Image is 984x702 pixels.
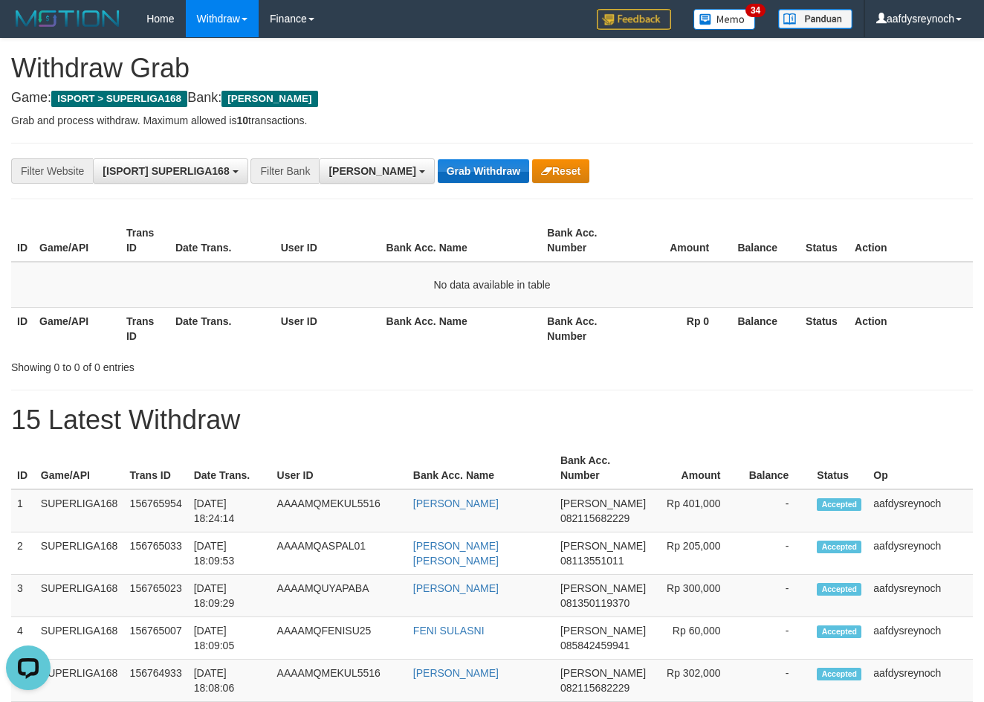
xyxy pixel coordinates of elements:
[271,660,407,702] td: AAAAMQMEKUL5516
[250,158,319,184] div: Filter Bank
[35,660,124,702] td: SUPERLIGA168
[413,625,485,637] a: FENI SULASNI
[628,307,731,350] th: Rp 0
[35,617,124,660] td: SUPERLIGA168
[221,91,317,107] span: [PERSON_NAME]
[11,532,35,575] td: 2
[652,617,742,660] td: Rp 60,000
[33,307,120,350] th: Game/API
[188,532,271,575] td: [DATE] 18:09:53
[867,575,973,617] td: aafdysreynoch
[652,532,742,575] td: Rp 205,000
[560,597,629,609] span: Copy 081350119370 to clipboard
[731,219,800,262] th: Balance
[188,447,271,489] th: Date Trans.
[120,307,169,350] th: Trans ID
[652,447,742,489] th: Amount
[560,497,646,509] span: [PERSON_NAME]
[817,668,861,680] span: Accepted
[188,660,271,702] td: [DATE] 18:08:06
[11,354,399,375] div: Showing 0 to 0 of 0 entries
[745,4,765,17] span: 34
[693,9,756,30] img: Button%20Memo.svg
[560,540,646,552] span: [PERSON_NAME]
[731,307,800,350] th: Balance
[11,617,35,660] td: 4
[124,447,188,489] th: Trans ID
[271,447,407,489] th: User ID
[169,219,275,262] th: Date Trans.
[124,532,188,575] td: 156765033
[413,667,499,679] a: [PERSON_NAME]
[438,159,529,183] button: Grab Withdraw
[652,489,742,532] td: Rp 401,000
[11,91,973,106] h4: Game: Bank:
[93,158,247,184] button: [ISPORT] SUPERLIGA168
[742,489,811,532] td: -
[124,660,188,702] td: 156764933
[188,489,271,532] td: [DATE] 18:24:14
[817,498,861,511] span: Accepted
[652,575,742,617] td: Rp 300,000
[742,617,811,660] td: -
[849,219,973,262] th: Action
[742,447,811,489] th: Balance
[271,489,407,532] td: AAAAMQMEKUL5516
[328,165,415,177] span: [PERSON_NAME]
[560,625,646,637] span: [PERSON_NAME]
[541,219,628,262] th: Bank Acc. Number
[35,575,124,617] td: SUPERLIGA168
[413,540,499,567] a: [PERSON_NAME] [PERSON_NAME]
[554,447,652,489] th: Bank Acc. Number
[275,219,381,262] th: User ID
[188,617,271,660] td: [DATE] 18:09:05
[51,91,187,107] span: ISPORT > SUPERLIGA168
[817,541,861,553] span: Accepted
[560,640,629,651] span: Copy 085842459941 to clipboard
[11,489,35,532] td: 1
[319,158,434,184] button: [PERSON_NAME]
[867,532,973,575] td: aafdysreynoch
[560,582,646,594] span: [PERSON_NAME]
[867,660,973,702] td: aafdysreynoch
[236,115,248,126] strong: 10
[11,447,35,489] th: ID
[800,307,849,350] th: Status
[560,512,629,524] span: Copy 082115682229 to clipboard
[867,447,973,489] th: Op
[560,682,629,694] span: Copy 082115682229 to clipboard
[11,405,973,435] h1: 15 Latest Withdraw
[532,159,589,183] button: Reset
[35,532,124,575] td: SUPERLIGA168
[11,54,973,83] h1: Withdraw Grab
[169,307,275,350] th: Date Trans.
[33,219,120,262] th: Game/API
[11,307,33,350] th: ID
[120,219,169,262] th: Trans ID
[867,489,973,532] td: aafdysreynoch
[849,307,973,350] th: Action
[560,667,646,679] span: [PERSON_NAME]
[11,219,33,262] th: ID
[11,575,35,617] td: 3
[271,532,407,575] td: AAAAMQASPAL01
[742,575,811,617] td: -
[560,555,624,567] span: Copy 08113551011 to clipboard
[124,617,188,660] td: 156765007
[35,447,124,489] th: Game/API
[271,575,407,617] td: AAAAMQUYAPABA
[867,617,973,660] td: aafdysreynoch
[778,9,852,29] img: panduan.png
[11,262,973,308] td: No data available in table
[628,219,731,262] th: Amount
[271,617,407,660] td: AAAAMQFENISU25
[413,497,499,509] a: [PERSON_NAME]
[742,660,811,702] td: -
[103,165,229,177] span: [ISPORT] SUPERLIGA168
[11,113,973,128] p: Grab and process withdraw. Maximum allowed is transactions.
[6,6,51,51] button: Open LiveChat chat widget
[413,582,499,594] a: [PERSON_NAME]
[817,583,861,596] span: Accepted
[188,575,271,617] td: [DATE] 18:09:29
[11,7,124,30] img: MOTION_logo.png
